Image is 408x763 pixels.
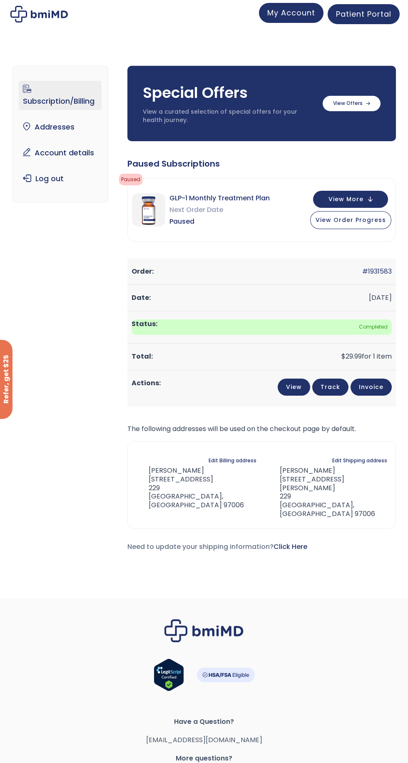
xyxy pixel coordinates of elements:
[12,716,396,728] span: Have a Question?
[209,455,256,466] a: Edit Billing address
[136,466,256,510] address: [PERSON_NAME] [STREET_ADDRESS] 229 [GEOGRAPHIC_DATA], [GEOGRAPHIC_DATA] 97006
[164,619,244,642] img: Brand Logo
[328,4,400,24] a: Patient Portal
[313,191,388,208] button: View More
[12,66,108,202] nav: Account pages
[10,6,68,22] img: My account
[127,344,396,370] td: for 1 item
[169,192,270,204] span: GLP-1 Monthly Treatment Plan
[169,204,270,216] span: Next Order Date
[19,144,101,162] a: Account details
[336,9,391,19] span: Patient Portal
[154,658,184,695] a: Verify LegitScript Approval for www.bmimd.com
[341,352,346,361] span: $
[154,658,184,691] img: Verify Approval for www.bmimd.com
[132,193,165,227] img: GLP-1 Monthly Treatment Plan
[19,170,101,187] a: Log out
[328,197,363,202] span: View More
[316,216,386,224] span: View Order Progress
[132,319,392,335] span: Completed
[127,423,396,435] p: The following addresses will be used on the checkout page by default.
[197,668,255,682] img: HSA-FSA
[312,379,348,396] a: Track
[266,466,387,519] address: [PERSON_NAME] [STREET_ADDRESS][PERSON_NAME] 229 [GEOGRAPHIC_DATA], [GEOGRAPHIC_DATA] 97006
[127,542,307,551] span: Need to update your shipping information?
[278,379,310,396] a: View
[259,3,323,23] a: My Account
[169,216,270,227] span: Paused
[146,735,262,745] a: [EMAIL_ADDRESS][DOMAIN_NAME]
[143,108,314,124] p: View a curated selection of special offers for your health journey.
[143,82,314,103] h3: Special Offers
[341,352,362,361] span: 29.99
[19,81,101,110] a: Subscription/Billing
[274,542,307,551] a: Click Here
[332,455,387,466] a: Edit Shipping address
[19,118,101,136] a: Addresses
[351,379,392,396] a: Invoice
[119,174,142,185] span: Paused
[362,267,392,276] a: #1931583
[369,293,392,302] time: [DATE]
[127,158,396,170] div: Paused Subscriptions
[267,7,315,18] span: My Account
[310,211,391,229] button: View Order Progress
